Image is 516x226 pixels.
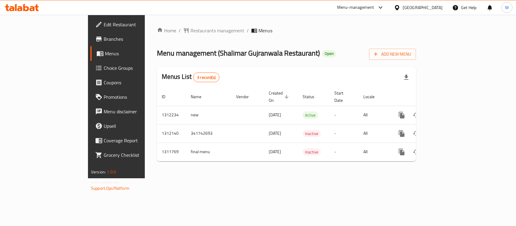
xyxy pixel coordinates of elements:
span: Menu management ( Shalimar Gujranwala Restaurant ) [157,46,320,60]
td: new [186,106,231,124]
a: Grocery Checklist [90,148,174,162]
div: Export file [399,70,414,85]
td: All [359,124,390,143]
span: [DATE] [269,148,281,156]
button: Change Status [409,126,424,141]
span: Get support on: [91,178,119,186]
span: Edit Restaurant [104,21,169,28]
div: Total records count [193,73,219,82]
a: Promotions [90,90,174,104]
span: Grocery Checklist [104,151,169,159]
button: Add New Menu [369,49,416,60]
a: Branches [90,32,174,46]
a: Restaurants management [183,27,244,34]
span: Start Date [334,89,351,104]
span: 3 record(s) [193,75,219,80]
a: Upsell [90,119,174,133]
a: Menus [90,46,174,61]
table: enhanced table [157,88,457,161]
span: ID [162,93,173,100]
span: Restaurants management [190,27,244,34]
a: Edit Restaurant [90,17,174,32]
span: Promotions [104,93,169,101]
span: 1.0.0 [107,168,116,176]
span: Open [322,51,336,56]
span: Inactive [303,149,321,156]
span: Name [191,93,209,100]
span: Menu disclaimer [104,108,169,115]
span: Version: [91,168,106,176]
td: 341742693 [186,124,231,143]
td: - [329,106,359,124]
span: [DATE] [269,111,281,119]
li: / [179,27,181,34]
button: Change Status [409,108,424,122]
a: Coverage Report [90,133,174,148]
div: Inactive [303,148,321,156]
span: Coverage Report [104,137,169,144]
td: - [329,143,359,161]
span: Inactive [303,130,321,137]
li: / [247,27,249,34]
h2: Menus List [162,72,219,82]
div: [GEOGRAPHIC_DATA] [403,4,443,11]
span: Coupons [104,79,169,86]
button: more [394,145,409,159]
a: Coupons [90,75,174,90]
td: - [329,124,359,143]
span: [DATE] [269,129,281,137]
button: Change Status [409,145,424,159]
button: more [394,108,409,122]
span: M [505,4,509,11]
td: All [359,143,390,161]
div: Open [322,50,336,57]
span: Locale [363,93,382,100]
span: Menus [105,50,169,57]
span: Created On [269,89,290,104]
div: Menu-management [337,4,374,11]
span: Upsell [104,122,169,130]
nav: breadcrumb [157,27,416,34]
a: Choice Groups [90,61,174,75]
td: All [359,106,390,124]
a: Menu disclaimer [90,104,174,119]
th: Actions [390,88,457,106]
a: Support.OpsPlatform [91,184,129,192]
span: Status [303,93,322,100]
span: Add New Menu [374,50,411,58]
td: final menu [186,143,231,161]
button: more [394,126,409,141]
span: Branches [104,35,169,43]
span: Active [303,112,318,119]
span: Menus [258,27,272,34]
span: Vendor [236,93,257,100]
span: Choice Groups [104,64,169,72]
